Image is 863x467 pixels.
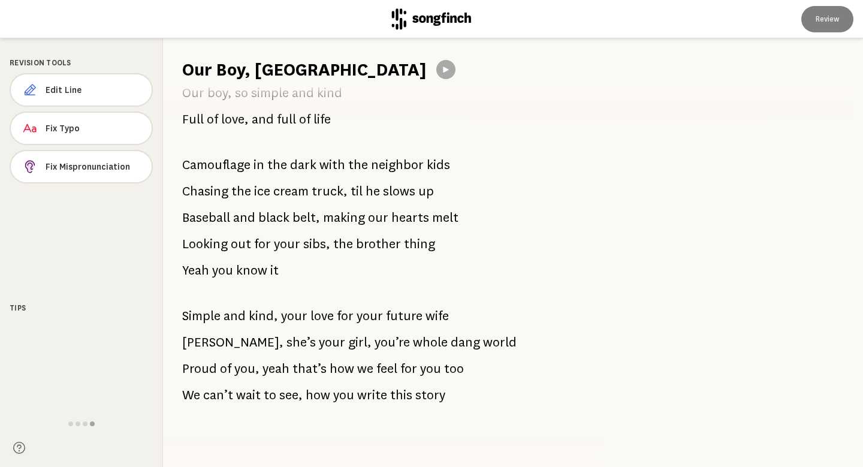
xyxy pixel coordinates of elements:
span: sibs, [303,232,330,256]
span: making [323,206,365,230]
span: yeah [262,357,289,381]
span: future [386,304,423,328]
span: love [310,304,334,328]
div: Tips [10,303,153,314]
span: wait [236,383,261,407]
span: your [357,304,383,328]
span: this [390,383,412,407]
span: dang [451,330,480,354]
span: the [348,153,368,177]
span: you [333,383,354,407]
span: truck, [312,179,348,203]
span: hearts [391,206,429,230]
span: the [333,232,353,256]
span: you’re [375,330,410,354]
span: it [270,258,279,282]
span: Simple [182,304,221,328]
span: love, [221,107,249,131]
span: belt, [292,206,320,230]
span: cream [273,179,309,203]
span: wife [426,304,449,328]
span: Camouflage [182,153,251,177]
h1: Our Boy, [GEOGRAPHIC_DATA] [182,58,427,82]
span: in [254,153,264,177]
span: of [207,107,218,131]
span: how [306,383,330,407]
span: kind, [249,304,278,328]
span: Yeah [182,258,209,282]
span: Our [182,81,204,105]
span: for [400,357,417,381]
span: with [319,153,345,177]
span: too [444,357,464,381]
span: til [351,179,363,203]
span: your [274,232,300,256]
span: write [357,383,387,407]
div: Revision Tools [10,58,153,68]
span: to [264,383,276,407]
span: brother [356,232,401,256]
span: she’s [286,330,316,354]
span: simple [251,81,289,105]
span: girl, [348,330,372,354]
span: whole [413,330,448,354]
span: slows [383,179,415,203]
span: full [277,107,296,131]
button: Review [801,6,853,32]
span: Looking [182,232,228,256]
span: feel [376,357,397,381]
span: boy, [207,81,232,105]
span: of [299,107,310,131]
span: Baseball [182,206,230,230]
span: our [368,206,388,230]
span: world [483,330,517,354]
span: Fix Typo [46,122,142,134]
span: We [182,383,200,407]
span: neighbor [371,153,424,177]
span: up [418,179,434,203]
span: for [337,304,354,328]
span: life [313,107,331,131]
span: kind [317,81,342,105]
span: your [319,330,345,354]
span: Chasing [182,179,228,203]
button: Fix Typo [10,112,153,145]
span: and [292,81,314,105]
span: story [415,383,445,407]
span: Proud [182,357,217,381]
span: so [235,81,248,105]
span: we [357,357,373,381]
button: Edit Line [10,73,153,107]
span: Full [182,107,204,131]
span: you [420,357,441,381]
span: can’t [203,383,233,407]
span: [PERSON_NAME], [182,330,283,354]
span: thing [404,232,435,256]
span: see, [279,383,303,407]
span: the [267,153,287,177]
span: black [258,206,289,230]
span: know [236,258,267,282]
span: melt [432,206,458,230]
span: he [366,179,380,203]
span: kids [427,153,450,177]
span: ice [254,179,270,203]
span: that’s [292,357,327,381]
span: out [231,232,251,256]
span: you, [234,357,259,381]
span: Edit Line [46,84,142,96]
span: and [252,107,274,131]
span: and [224,304,246,328]
span: your [281,304,307,328]
span: and [233,206,255,230]
span: Fix Mispronunciation [46,161,142,173]
span: for [254,232,271,256]
span: how [330,357,354,381]
button: Fix Mispronunciation [10,150,153,183]
span: you [212,258,233,282]
span: dark [290,153,316,177]
span: of [220,357,231,381]
span: the [231,179,251,203]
